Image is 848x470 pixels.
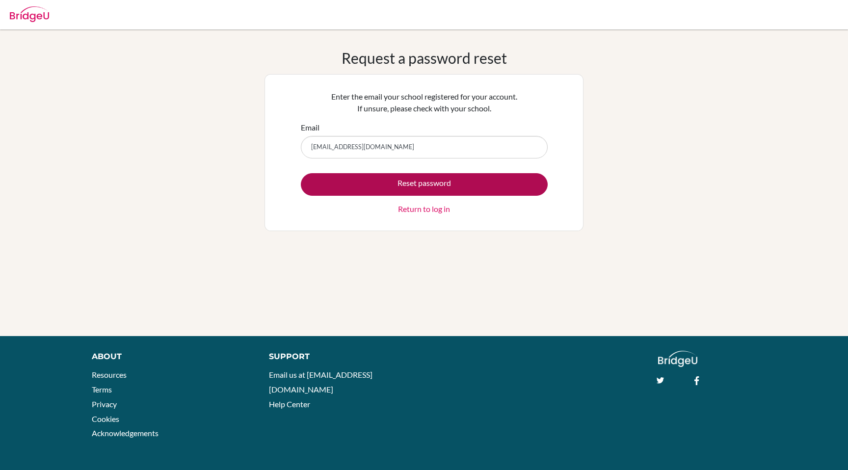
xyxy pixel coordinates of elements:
img: Bridge-U [10,6,49,22]
div: About [92,351,247,363]
p: Enter the email your school registered for your account. If unsure, please check with your school. [301,91,548,114]
a: Resources [92,370,127,379]
label: Email [301,122,319,133]
a: Terms [92,385,112,394]
a: Acknowledgements [92,428,159,438]
a: Email us at [EMAIL_ADDRESS][DOMAIN_NAME] [269,370,372,394]
a: Cookies [92,414,119,423]
a: Return to log in [398,203,450,215]
img: logo_white@2x-f4f0deed5e89b7ecb1c2cc34c3e3d731f90f0f143d5ea2071677605dd97b5244.png [658,351,698,367]
h1: Request a password reset [342,49,507,67]
a: Privacy [92,399,117,409]
button: Reset password [301,173,548,196]
a: Help Center [269,399,310,409]
div: Support [269,351,413,363]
